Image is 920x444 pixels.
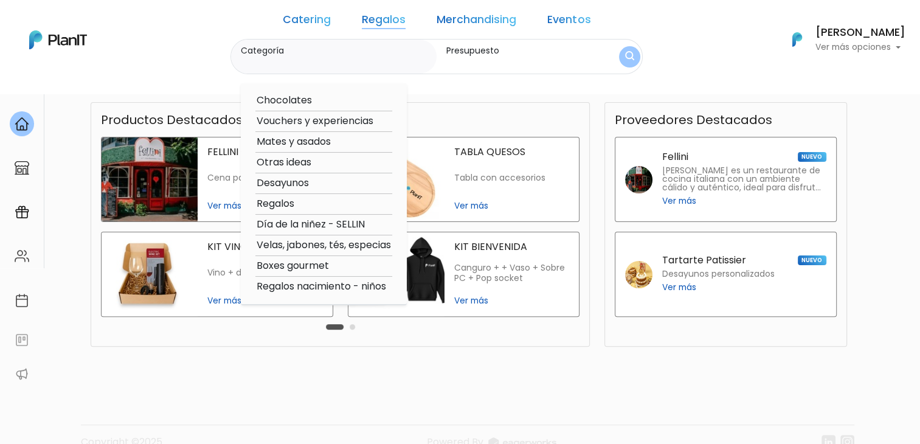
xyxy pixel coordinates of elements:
[815,43,905,52] p: Ver más opciones
[776,24,905,55] button: PlanIt Logo [PERSON_NAME] Ver más opciones
[207,242,322,252] p: KIT VINO
[615,113,772,127] h3: Proveedores Destacados
[207,147,322,157] p: FELLINI CENA
[255,196,392,212] option: Regalos
[207,199,322,212] span: Ver más
[283,15,331,29] a: Catering
[454,263,569,284] p: Canguro + + Vaso + Sobre PC + Pop socket
[798,152,826,162] span: NUEVO
[547,15,590,29] a: Eventos
[15,293,29,308] img: calendar-87d922413cdce8b2cf7b7f5f62616a5cf9e4887200fb71536465627b3292af00.svg
[798,255,826,265] span: NUEVO
[446,44,597,57] label: Presupuesto
[207,294,322,307] span: Ver más
[662,281,696,294] span: Ver más
[255,155,392,170] option: Otras ideas
[101,232,333,317] a: kit vino KIT VINO Vino + descorchador Ver más
[15,161,29,175] img: marketplace-4ceaa7011d94191e9ded77b95e3339b90024bf715f7c57f8cf31f2d8c509eaba.svg
[29,30,87,49] img: PlanIt Logo
[101,137,333,222] a: fellini cena FELLINI CENA Cena para dos en Fellini Ver más
[15,333,29,347] img: feedback-78b5a0c8f98aac82b08bfc38622c3050aee476f2c9584af64705fc4e61158814.svg
[362,15,406,29] a: Regalos
[625,166,652,193] img: fellini
[255,176,392,191] option: Desayunos
[662,167,826,192] p: [PERSON_NAME] es un restaurante de cocina italiana con un ambiente cálido y auténtico, ideal para...
[15,117,29,131] img: home-e721727adea9d79c4d83392d1f703f7f8bce08238fde08b1acbfd93340b81755.svg
[207,268,322,278] p: Vino + descorchador
[101,113,243,127] h3: Productos Destacados
[323,319,358,334] div: Carousel Pagination
[454,294,569,307] span: Ver más
[255,114,392,129] option: Vouchers y experiencias
[15,249,29,263] img: people-662611757002400ad9ed0e3c099ab2801c6687ba6c219adb57efc949bc21e19d.svg
[348,232,580,317] a: kit bienvenida KIT BIENVENIDA Canguro + + Vaso + Sobre PC + Pop socket Ver más
[615,137,837,222] a: Fellini NUEVO [PERSON_NAME] es un restaurante de cocina italiana con un ambiente cálido y auténti...
[207,173,322,183] p: Cena para dos en Fellini
[625,261,652,288] img: tartarte patissier
[102,137,198,221] img: fellini cena
[255,279,392,294] option: Regalos nacimiento - niños
[662,255,746,265] p: Tartarte Patissier
[350,324,355,330] button: Carousel Page 2
[241,44,432,57] label: Categoría
[255,238,392,253] option: Velas, jabones, tés, especias
[784,26,811,53] img: PlanIt Logo
[662,195,696,207] span: Ver más
[15,367,29,381] img: partners-52edf745621dab592f3b2c58e3bca9d71375a7ef29c3b500c9f145b62cc070d4.svg
[815,27,905,38] h6: [PERSON_NAME]
[454,147,569,157] p: TABLA QUESOS
[662,270,775,279] p: Desayunos personalizados
[662,152,688,162] p: Fellini
[102,232,198,316] img: kit vino
[454,173,569,183] p: Tabla con accesorios
[437,15,516,29] a: Merchandising
[454,199,569,212] span: Ver más
[615,232,837,317] a: Tartarte Patissier NUEVO Desayunos personalizados Ver más
[63,12,175,35] div: ¿Necesitás ayuda?
[15,205,29,220] img: campaigns-02234683943229c281be62815700db0a1741e53638e28bf9629b52c665b00959.svg
[326,324,344,330] button: Carousel Page 1 (Current Slide)
[625,51,634,63] img: search_button-432b6d5273f82d61273b3651a40e1bd1b912527efae98b1b7a1b2c0702e16a8d.svg
[255,217,392,232] option: Día de la niñez - SELLIN
[454,242,569,252] p: KIT BIENVENIDA
[255,258,392,274] option: Boxes gourmet
[255,93,392,108] option: Chocolates
[348,137,580,222] a: tabla quesos TABLA QUESOS Tabla con accesorios Ver más
[255,134,392,150] option: Mates y asados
